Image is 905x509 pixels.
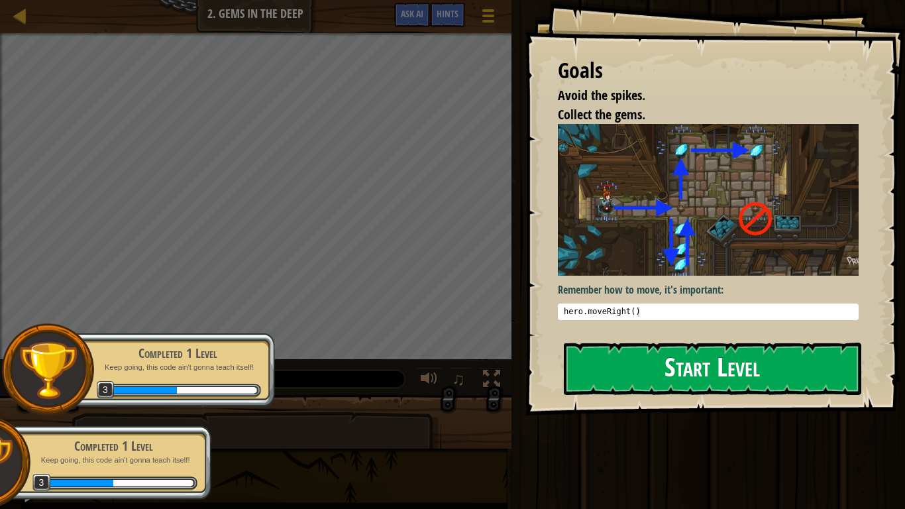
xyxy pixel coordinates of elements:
p: Keep going, this code ain't gonna teach itself! [94,363,261,372]
div: Completed 1 Level [94,344,261,363]
li: Avoid the spikes. [541,86,855,105]
span: 3 [97,381,115,399]
img: trophy.png [18,340,78,400]
button: ♫ [449,367,472,394]
div: Completed 1 Level [30,437,197,455]
button: Start Level [564,343,861,395]
span: 3 [32,474,50,492]
span: Avoid the spikes. [558,86,645,104]
li: Collect the gems. [541,105,855,125]
button: Ask AI [394,3,430,27]
span: Collect the gems. [558,105,645,123]
span: Ask AI [401,7,423,20]
span: ♫ [452,369,465,389]
span: Hints [437,7,458,20]
p: Keep going, this code ain't gonna teach itself! [30,455,197,465]
div: Goals [558,56,859,86]
button: Toggle fullscreen [478,367,505,394]
button: Show game menu [472,3,505,34]
img: Gems in the deep [558,124,859,275]
p: Remember how to move, it's important: [558,282,859,298]
button: Adjust volume [416,367,443,394]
